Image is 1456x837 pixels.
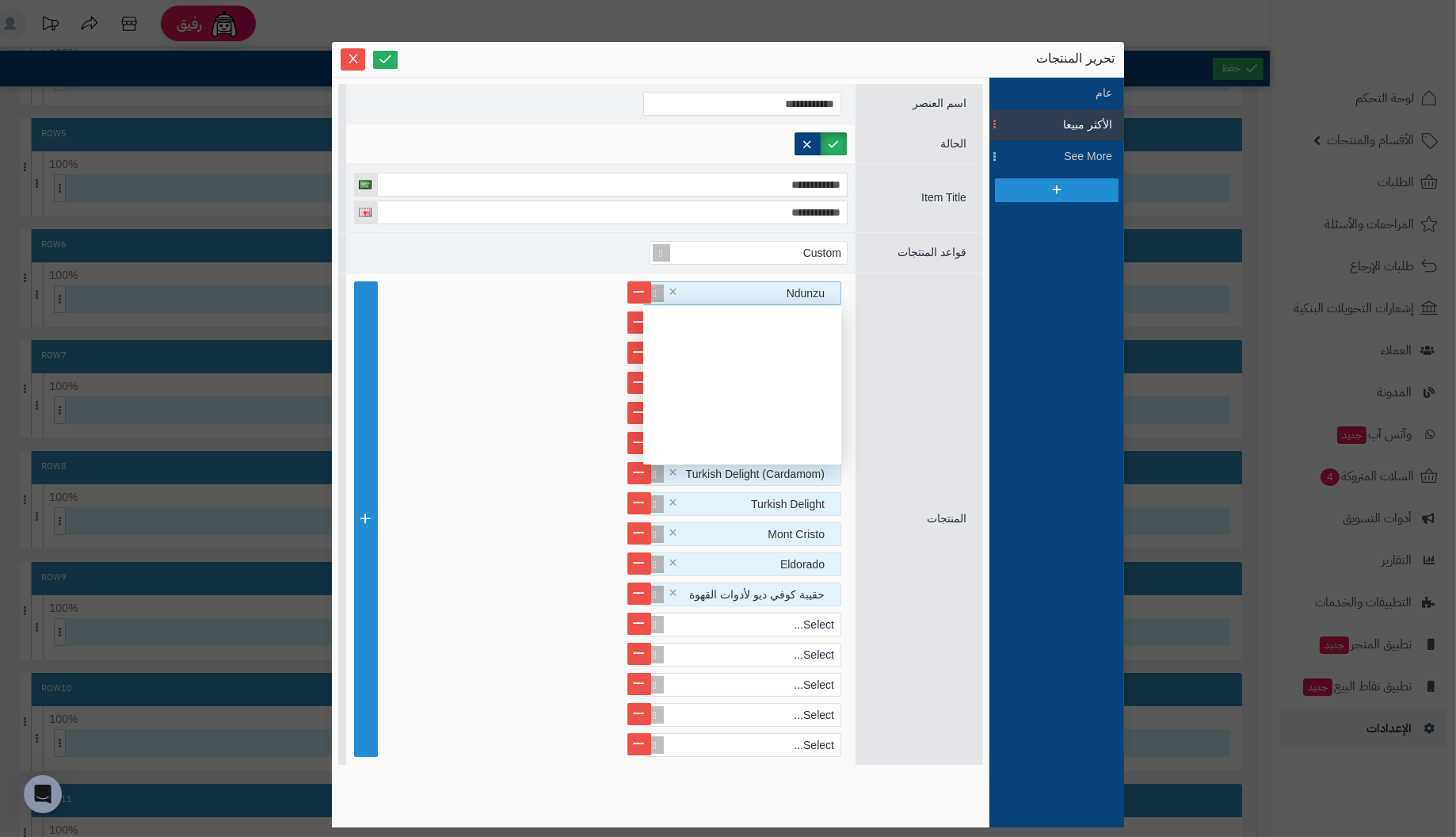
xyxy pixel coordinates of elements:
div: حقيبة كوفي ديو لأدوات القهوة [657,583,840,606]
span: Custom [803,247,841,259]
button: Close [341,48,365,71]
span: الحالة [940,137,966,150]
span: Clear value [666,523,680,545]
img: English [359,208,372,216]
span: See More [1041,148,1112,165]
div: Ndunzu [657,282,840,304]
span: قواعد المنتجات [898,246,966,258]
span: × [669,586,677,600]
span: Ndunzu [787,287,825,300]
div: Select... [657,613,840,636]
span: Mont Cristo [768,528,825,541]
span: Turkish Delight [751,498,825,510]
span: تحرير المنتجات [1037,50,1115,69]
div: Select... [657,644,840,666]
img: العربية [359,180,372,189]
span: × [669,526,677,540]
span: Eldorado [780,558,825,571]
div: Select... [657,704,840,726]
span: × [669,465,677,480]
div: grid [643,306,841,464]
span: حقيبة كوفي ديو لأدوات القهوة [689,588,825,601]
div: Select... [657,674,840,696]
div: Select... [657,734,840,756]
li: عام [989,78,1124,109]
span: Clear value [666,553,680,575]
span: Clear value [666,583,680,606]
span: Turkish Delight (Cardamom) [686,468,825,480]
span: الأكثر مبيعا [1041,117,1112,133]
span: Item Title [921,191,966,204]
span: Clear value [666,493,680,515]
span: اسم العنصر [913,97,966,109]
span: × [669,495,677,510]
div: Eldorado [657,553,840,575]
span: × [669,285,677,299]
div: Open Intercom Messenger [24,775,62,813]
div: Turkish Delight [657,493,840,515]
span: المنتجات [927,512,966,525]
span: Clear value [666,282,680,304]
div: Turkish Delight (Cardamom) [657,463,840,485]
span: × [669,556,677,570]
span: Clear value [666,463,680,485]
div: Mont Cristo [657,523,840,545]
